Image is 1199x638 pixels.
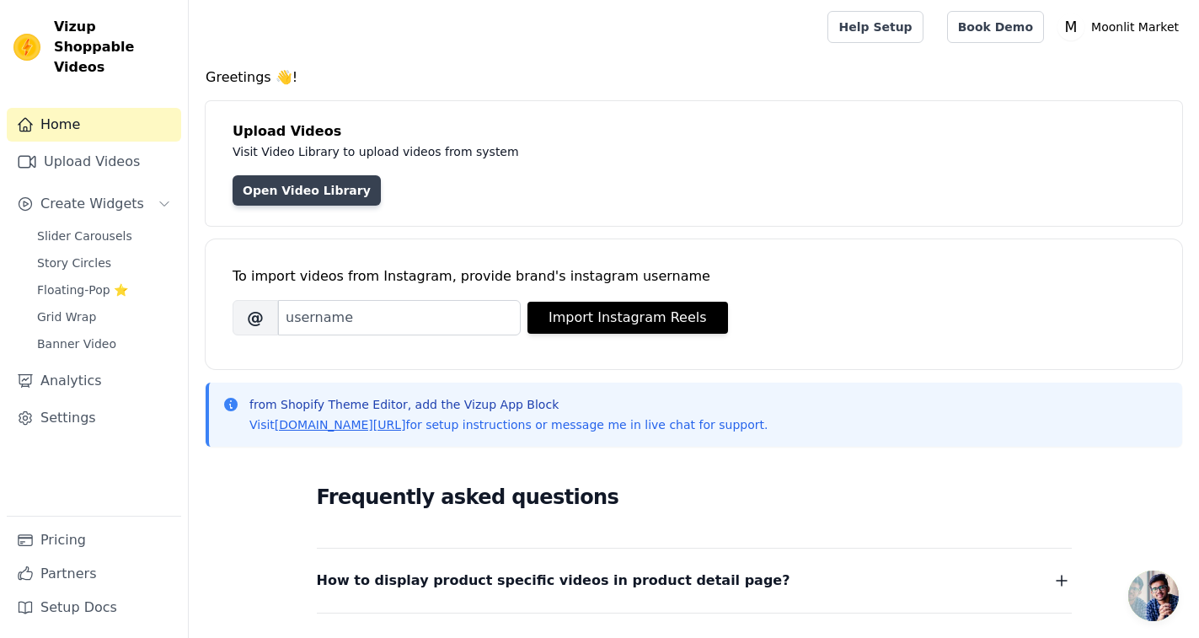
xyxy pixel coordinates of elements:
[7,591,181,625] a: Setup Docs
[27,224,181,248] a: Slider Carousels
[37,228,132,244] span: Slider Carousels
[7,364,181,398] a: Analytics
[7,145,181,179] a: Upload Videos
[233,175,381,206] a: Open Video Library
[233,300,278,335] span: @
[947,11,1044,43] a: Book Demo
[27,332,181,356] a: Banner Video
[827,11,923,43] a: Help Setup
[7,187,181,221] button: Create Widgets
[1084,12,1186,42] p: Moonlit Market
[1128,571,1179,621] div: Open chat
[27,251,181,275] a: Story Circles
[249,396,768,413] p: from Shopify Theme Editor, add the Vizup App Block
[40,194,144,214] span: Create Widgets
[278,300,521,335] input: username
[249,416,768,433] p: Visit for setup instructions or message me in live chat for support.
[13,34,40,61] img: Vizup
[317,480,1072,514] h2: Frequently asked questions
[54,17,174,78] span: Vizup Shoppable Videos
[7,557,181,591] a: Partners
[1065,19,1078,35] text: M
[27,305,181,329] a: Grid Wrap
[7,523,181,557] a: Pricing
[275,418,406,432] a: [DOMAIN_NAME][URL]
[233,142,988,162] p: Visit Video Library to upload videos from system
[7,401,181,435] a: Settings
[37,255,111,271] span: Story Circles
[27,278,181,302] a: Floating-Pop ⭐
[1057,12,1186,42] button: M Moonlit Market
[317,569,790,592] span: How to display product specific videos in product detail page?
[317,569,1072,592] button: How to display product specific videos in product detail page?
[7,108,181,142] a: Home
[37,308,96,325] span: Grid Wrap
[37,335,116,352] span: Banner Video
[527,302,728,334] button: Import Instagram Reels
[233,121,1155,142] h4: Upload Videos
[206,67,1182,88] h4: Greetings 👋!
[37,281,128,298] span: Floating-Pop ⭐
[233,266,1155,287] div: To import videos from Instagram, provide brand's instagram username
